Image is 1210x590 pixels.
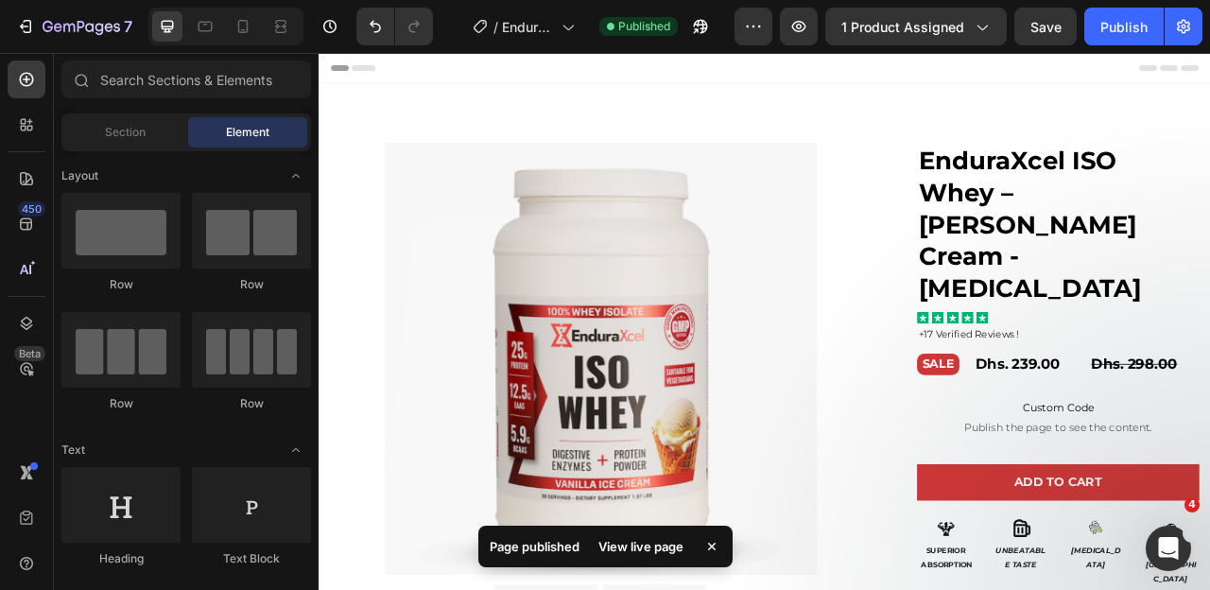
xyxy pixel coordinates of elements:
[319,53,1210,590] iframe: Design area
[618,18,670,35] span: Published
[825,8,1007,45] button: 1 product assigned
[61,167,98,184] span: Layout
[1014,8,1077,45] button: Save
[490,537,579,556] p: Page published
[61,550,181,567] div: Heading
[763,350,1118,366] p: +17 Verified Reviews !
[761,114,1120,321] h1: EnduraXcel ISO Whey – [PERSON_NAME] Cream - [MEDICAL_DATA]
[841,17,964,37] span: 1 product assigned
[761,440,1120,462] span: Custom Code
[14,346,45,361] div: Beta
[761,466,1120,485] span: Publish the page to see the content.
[1030,19,1062,35] span: Save
[192,550,311,567] div: Text Block
[761,523,1120,569] button: Add to cart
[18,201,45,217] div: 450
[502,17,554,37] span: EnduraXcel ISO Whey– Glace Vanilla - [MEDICAL_DATA]
[587,533,695,560] div: View live page
[281,161,311,191] span: Toggle open
[124,15,132,38] p: 7
[226,124,269,141] span: Element
[281,435,311,465] span: Toggle open
[105,124,146,141] span: Section
[1146,526,1191,571] iframe: Intercom live chat
[61,395,181,412] div: Row
[61,61,311,98] input: Search Sections & Elements
[1184,497,1200,512] span: 4
[1100,17,1148,37] div: Publish
[493,17,498,37] span: /
[768,386,808,406] div: SALE
[61,276,181,293] div: Row
[834,382,974,409] div: Dhs. 239.00
[61,442,85,459] span: Text
[761,382,815,409] button: SALE
[980,382,1120,409] div: Dhs. 298.00
[885,536,996,556] div: Add to cart
[192,276,311,293] div: Row
[1084,8,1164,45] button: Publish
[8,8,141,45] button: 7
[192,395,311,412] div: Row
[356,8,433,45] div: Undo/Redo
